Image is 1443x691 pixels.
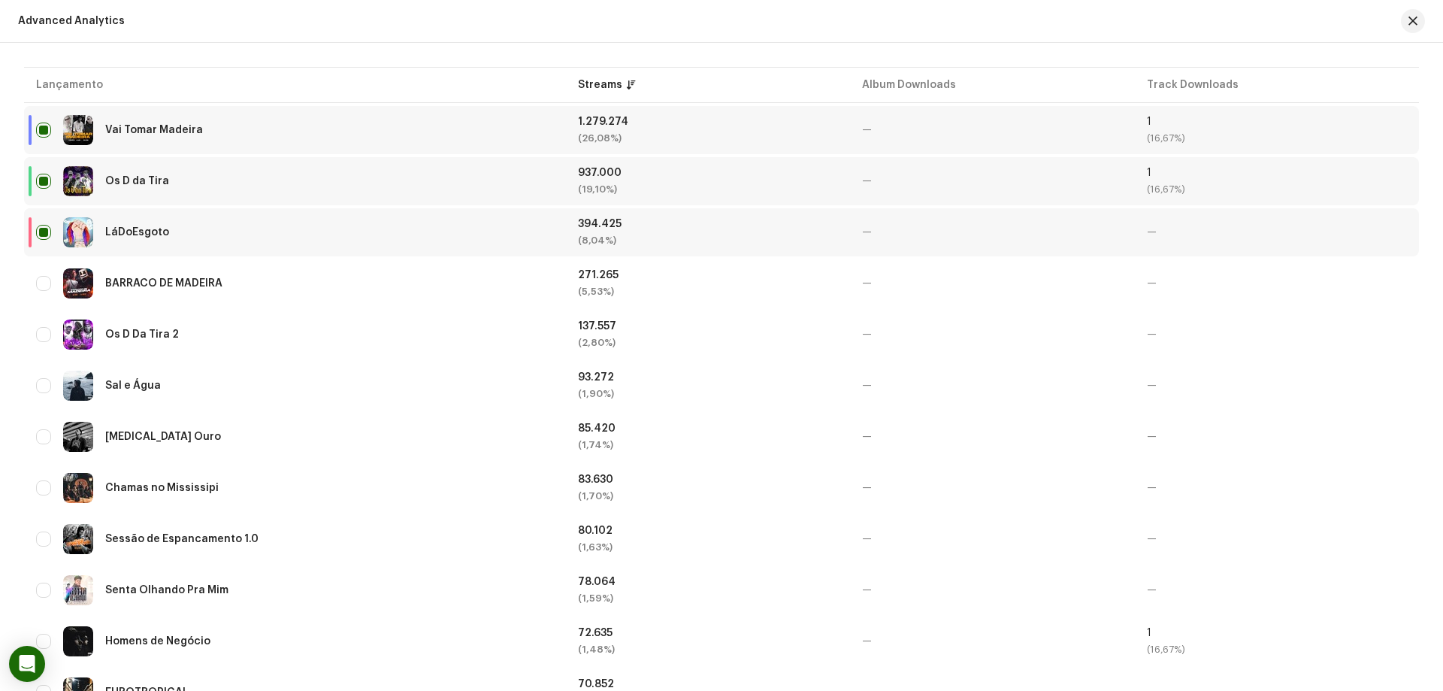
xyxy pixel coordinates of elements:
div: 93.272 [578,372,838,383]
div: — [862,483,1122,493]
div: Sessão de Espancamento 1.0 [105,534,259,544]
div: (5,53%) [578,286,838,297]
div: 1.279.274 [578,117,838,127]
div: (26,08%) [578,133,838,144]
div: (1,90%) [578,389,838,399]
div: — [862,329,1122,340]
div: (16,67%) [1147,133,1407,144]
div: — [1147,278,1407,289]
div: (8,04%) [578,235,838,246]
div: (19,10%) [578,184,838,195]
div: — [862,176,1122,186]
div: 85.420 [578,423,838,434]
div: (1,59%) [578,593,838,604]
div: — [1147,432,1407,442]
div: — [862,534,1122,544]
div: (2,80%) [578,338,838,348]
div: (1,63%) [578,542,838,553]
div: 80.102 [578,526,838,536]
div: — [862,432,1122,442]
div: — [1147,585,1407,596]
div: — [862,585,1122,596]
div: 1 [1147,628,1407,638]
div: (16,67%) [1147,184,1407,195]
div: — [862,227,1122,238]
div: — [1147,227,1407,238]
div: — [1147,534,1407,544]
div: 137.557 [578,321,838,332]
div: — [1147,329,1407,340]
div: (1,70%) [578,491,838,502]
div: — [1147,380,1407,391]
div: — [862,380,1122,391]
div: (16,67%) [1147,644,1407,655]
div: 271.265 [578,270,838,280]
div: 83.630 [578,474,838,485]
div: (1,74%) [578,440,838,450]
div: 1 [1147,168,1407,178]
div: 78.064 [578,577,838,587]
div: 72.635 [578,628,838,638]
div: — [862,636,1122,647]
div: — [862,278,1122,289]
div: 937.000 [578,168,838,178]
div: — [862,125,1122,135]
div: Open Intercom Messenger [9,646,45,682]
div: 70.852 [578,679,838,689]
div: (1,48%) [578,644,838,655]
div: 1 [1147,117,1407,127]
div: 394.425 [578,219,838,229]
div: — [1147,483,1407,493]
